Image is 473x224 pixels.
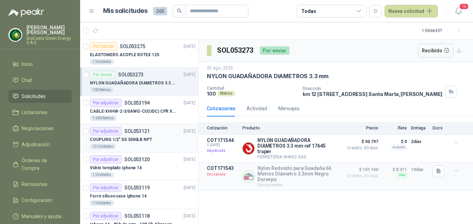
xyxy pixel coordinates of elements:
div: Mensajes [278,105,300,112]
img: Company Logo [9,28,22,42]
p: BioCosta Green Energy S.A.S [26,36,72,45]
p: SOL053275 [120,44,145,49]
a: Chat [8,74,72,87]
p: ELASTOMERO ACOPLE ROTEX 125 [90,52,159,58]
a: Manuales y ayuda [8,210,72,223]
p: Docs [433,126,447,130]
p: SOL053273 [118,72,144,77]
button: Recibido [418,44,454,58]
div: Por adjudicar [90,99,122,107]
p: FERRETERIA RHINO SAS [257,154,339,159]
a: Inicio [8,58,72,71]
div: Flex [397,172,407,178]
p: [DATE] [184,185,195,191]
span: 265 [153,7,167,15]
div: Actividad [247,105,267,112]
div: Por adjudicar [90,184,122,192]
a: Adjudicación [8,138,72,151]
p: COT171543 [207,165,238,171]
span: Crédito 30 días [343,174,378,178]
p: [DATE] [184,128,195,135]
p: [DATE] [184,43,195,50]
p: 25 ago, 2025 [207,65,233,72]
button: Nueva solicitud [385,5,438,17]
p: 10 días [411,165,428,174]
span: Inicio [22,60,33,68]
span: Solicitudes [22,92,46,100]
p: Cantidad [207,86,297,91]
a: Remisiones [8,178,72,191]
p: 100 [207,91,216,97]
p: SOL053194 [124,100,150,105]
span: Licitaciones [22,109,47,116]
img: Company Logo [243,171,254,182]
span: $ 90.797 [343,137,378,146]
div: 1 Unidades [90,200,114,206]
p: NYLON GUADAÑADORA DIAMETROS 3.3 mm ref 17645 truper [257,137,339,154]
div: 12 Unidades [90,144,116,149]
p: Homecenter [257,182,339,187]
p: COT171544 [207,137,238,143]
p: CABLE-XHHW-2-3/0AWG-CU(UDC) CPR XLPE FR [90,108,177,115]
p: Producto [242,126,339,130]
div: Por adjudicar [90,212,122,220]
div: 1 Unidades [90,59,114,65]
p: $ 8.211 [382,165,407,174]
span: Remisiones [22,180,47,188]
p: [DATE] [184,213,195,219]
span: Configuración [22,196,52,204]
p: [DATE] [184,100,195,106]
div: Todas [301,7,316,15]
img: Logo peakr [8,8,44,17]
div: Por enviar [90,70,115,79]
p: SOL053118 [124,214,150,218]
p: Flete [382,126,407,130]
a: Solicitudes [8,90,72,103]
span: Adjudicación [22,141,50,148]
span: Manuales y ayuda [22,212,61,220]
a: Negociaciones [8,122,72,135]
span: Órdenes de Compra [22,157,65,172]
span: Negociaciones [22,125,54,132]
a: Por adjudicarSOL053194[DATE] CABLE-XHHW-2-3/0AWG-CU(UDC) CPR XLPE FR1.000 Metros [80,96,198,124]
div: Metros [217,91,235,96]
a: Por enviarSOL053273[DATE] NYLON GUADAÑADORA DIAMETROS 3.3 mm100 Metros [80,68,198,96]
a: Configuración [8,194,72,207]
p: Entrega [411,126,428,130]
button: 16 [452,5,465,17]
p: Cotización [207,126,238,130]
p: Descartada [207,171,238,178]
a: Por cotizarSOL053275[DATE] ELASTOMERO ACOPLE ROTEX 1251 Unidades [80,39,198,68]
a: Por adjudicarSOL053120[DATE] Vidrio templado Iphone 141 Unidades [80,152,198,181]
h1: Mis solicitudes [103,6,148,16]
p: [DATE] [184,72,195,78]
p: Dirección [303,86,442,91]
span: $ 101.160 [343,165,378,174]
p: Nylon Redondo para Guadaña 66 Metros Diámetro 3.3mm Negro Durespo [257,165,339,182]
p: SOL053119 [124,185,150,190]
a: Órdenes de Compra [8,154,72,175]
p: 2 días [411,137,428,146]
span: search [177,8,182,13]
span: Chat [22,76,32,84]
div: Por adjudicar [90,127,122,135]
p: NYLON GUADAÑADORA DIAMETROS 3.3 mm [207,73,328,80]
span: C: [DATE] [207,143,238,147]
p: NYLON GUADAÑADORA DIAMETROS 3.3 mm [90,80,177,87]
span: 16 [459,3,469,10]
p: SOL053121 [124,129,150,134]
span: Crédito 30 días [343,146,378,150]
div: Por adjudicar [90,155,122,164]
a: Por adjudicarSOL053121[DATE] COUPLING 1/2" SS 3000LB NPT12 Unidades [80,124,198,152]
p: km 12 [STREET_ADDRESS] Santa Marta , [PERSON_NAME] [303,91,442,97]
div: Cotizaciones [207,105,235,112]
p: COUPLING 1/2" SS 3000LB NPT [90,136,152,143]
p: [DATE] [184,156,195,163]
p: Forro silicon case Iphone 14 [90,193,147,200]
h3: SOL053273 [217,45,254,56]
div: Por enviar [260,46,289,55]
p: SOL053120 [124,157,150,162]
a: Por adjudicarSOL053119[DATE] Forro silicon case Iphone 141 Unidades [80,181,198,209]
p: $ 0 [382,137,407,146]
div: 1.000 Metros [90,115,117,121]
